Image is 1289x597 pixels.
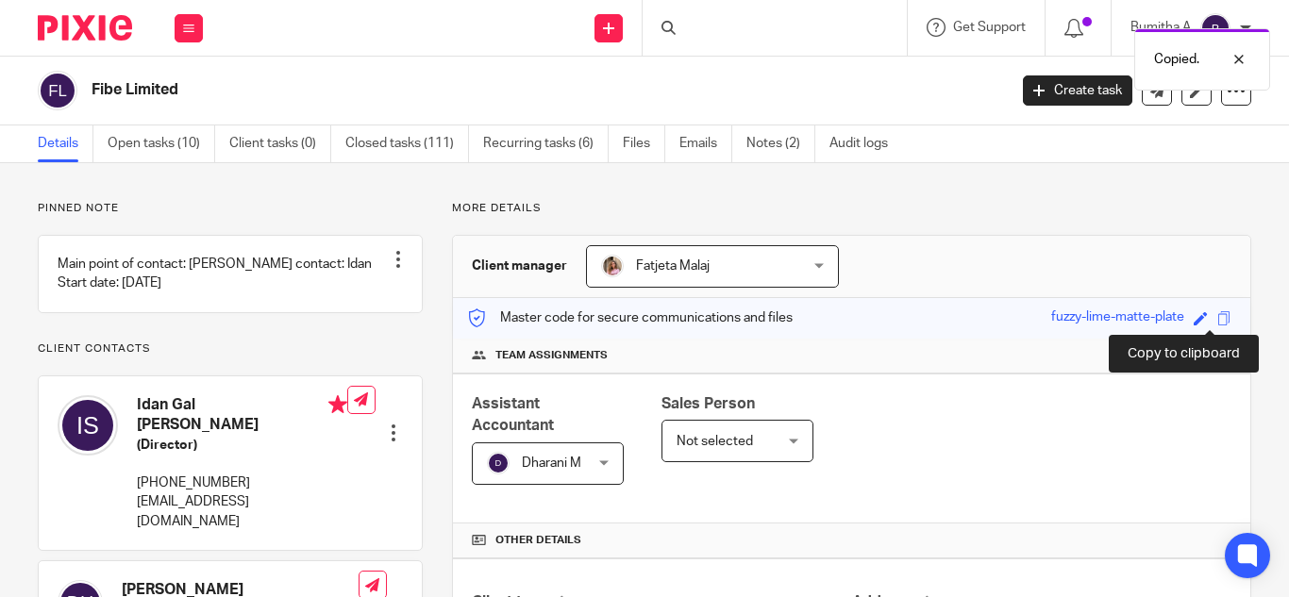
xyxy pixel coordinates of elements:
[92,80,814,100] h2: Fibe Limited
[746,125,815,162] a: Notes (2)
[495,348,608,363] span: Team assignments
[137,395,347,436] h4: Idan Gal [PERSON_NAME]
[38,341,423,357] p: Client contacts
[472,396,554,433] span: Assistant Accountant
[679,125,732,162] a: Emails
[636,259,710,273] span: Fatjeta Malaj
[328,395,347,414] i: Primary
[495,533,581,548] span: Other details
[487,452,510,474] img: svg%3E
[483,125,609,162] a: Recurring tasks (6)
[345,125,469,162] a: Closed tasks (111)
[472,257,567,275] h3: Client manager
[38,71,77,110] img: svg%3E
[661,396,755,411] span: Sales Person
[38,201,423,216] p: Pinned note
[467,308,793,327] p: Master code for secure communications and files
[1023,75,1132,106] a: Create task
[452,201,1251,216] p: More details
[137,492,347,531] p: [EMAIL_ADDRESS][DOMAIN_NAME]
[1051,307,1184,329] div: fuzzy-lime-matte-plate
[522,456,581,470] span: Dharani M
[829,125,902,162] a: Audit logs
[137,436,347,455] h5: (Director)
[108,125,215,162] a: Open tasks (10)
[623,125,665,162] a: Files
[137,473,347,492] p: [PHONE_NUMBER]
[38,125,93,162] a: Details
[677,435,753,448] span: Not selected
[229,125,331,162] a: Client tasks (0)
[58,395,118,456] img: svg%3E
[601,255,624,277] img: MicrosoftTeams-image%20(5).png
[1200,13,1230,43] img: svg%3E
[38,15,132,41] img: Pixie
[1154,50,1199,69] p: Copied.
